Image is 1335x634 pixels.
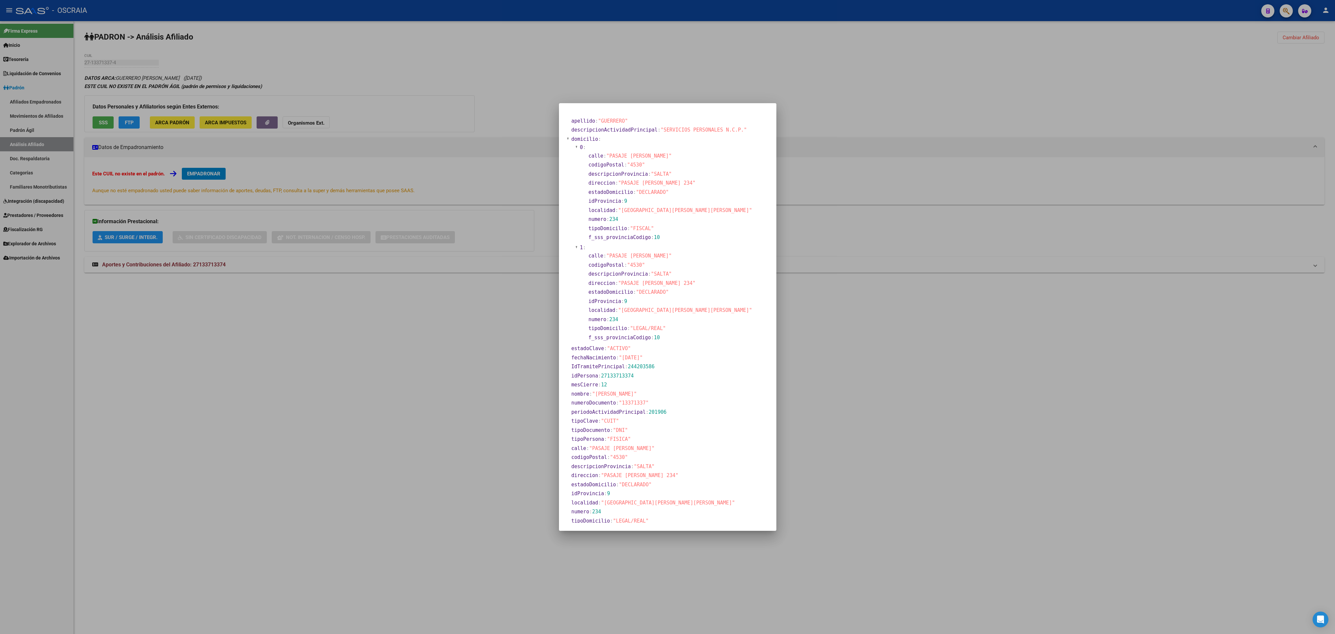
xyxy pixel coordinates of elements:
[571,509,589,515] span: numero
[615,307,618,313] span: :
[589,153,603,159] span: calle
[633,289,636,295] span: :
[571,464,631,469] span: descripcionProvincia
[627,325,630,331] span: :
[616,482,619,488] span: :
[610,427,613,433] span: :
[624,262,627,268] span: :
[571,445,586,451] span: calle
[619,400,649,406] span: "13371337"
[604,436,607,442] span: :
[604,346,607,351] span: :
[589,198,621,204] span: idProvincia
[589,307,615,313] span: localidad
[571,409,646,415] span: periodoActividadPrincipal
[571,454,607,460] span: codigoPostal
[621,298,624,304] span: :
[592,509,601,515] span: 234
[1313,612,1328,627] div: Open Intercom Messenger
[589,262,624,268] span: codigoPostal
[633,189,636,195] span: :
[589,226,627,231] span: tipoDomicilio
[571,418,598,424] span: tipoClave
[601,382,607,388] span: 12
[589,216,606,222] span: numero
[613,427,628,433] span: "DNI"
[609,317,618,322] span: 234
[610,518,613,524] span: :
[571,472,598,478] span: direccion
[571,400,616,406] span: numeroDocumento
[589,335,651,341] span: f_sss_provinciaCodigo
[571,436,604,442] span: tipoPersona
[613,518,649,524] span: "LEGAL/REAL"
[616,400,619,406] span: :
[607,436,631,442] span: "FISICA"
[598,136,601,142] span: :
[571,346,604,351] span: estadoClave
[583,245,586,251] span: :
[606,253,672,259] span: "PASAJE [PERSON_NAME]"
[648,271,651,277] span: :
[607,346,631,351] span: "ACTIVO"
[646,409,649,415] span: :
[589,298,621,304] span: idProvincia
[586,445,589,451] span: :
[601,373,634,379] span: 27133713374
[571,427,610,433] span: tipoDocumento
[580,245,583,251] span: 1
[651,271,672,277] span: "SALTA"
[592,391,637,397] span: "[PERSON_NAME]"
[625,364,628,370] span: :
[657,127,660,133] span: :
[615,280,618,286] span: :
[589,253,603,259] span: calle
[648,171,651,177] span: :
[589,189,633,195] span: estadoDomicilio
[598,373,601,379] span: :
[571,382,598,388] span: mesCierre
[609,216,618,222] span: 234
[618,207,752,213] span: "[GEOGRAPHIC_DATA][PERSON_NAME][PERSON_NAME]"
[621,198,624,204] span: :
[589,207,615,213] span: localidad
[601,472,679,478] span: "PASAJE [PERSON_NAME] 234"
[601,500,735,506] span: "[GEOGRAPHIC_DATA][PERSON_NAME][PERSON_NAME]"
[619,355,643,361] span: "[DATE]"
[615,207,618,213] span: :
[598,382,601,388] span: :
[636,189,669,195] span: "DECLARADO"
[589,391,592,397] span: :
[606,317,609,322] span: :
[654,234,660,240] span: 10
[589,289,633,295] span: estadoDomicilio
[589,271,648,277] span: descripcionProvincia
[571,491,604,497] span: idProvincia
[618,307,752,313] span: "[GEOGRAPHIC_DATA][PERSON_NAME][PERSON_NAME]"
[589,445,655,451] span: "PASAJE [PERSON_NAME]"
[571,136,598,142] span: domicilio
[589,509,592,515] span: :
[607,454,610,460] span: :
[598,500,601,506] span: :
[589,162,624,168] span: codigoPostal
[627,226,630,231] span: :
[603,253,606,259] span: :
[654,335,660,341] span: 10
[624,298,627,304] span: 9
[571,482,616,488] span: estadoDomicilio
[589,280,615,286] span: direccion
[627,162,645,168] span: "4530"
[571,355,616,361] span: fechaNacimiento
[624,162,627,168] span: :
[598,118,628,124] span: "GUERRERO"
[607,491,610,497] span: 9
[649,409,666,415] span: 201906
[595,118,598,124] span: :
[636,289,669,295] span: "DECLARADO"
[589,317,606,322] span: numero
[604,491,607,497] span: :
[651,171,672,177] span: "SALTA"
[610,454,628,460] span: "4530"
[624,198,627,204] span: 9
